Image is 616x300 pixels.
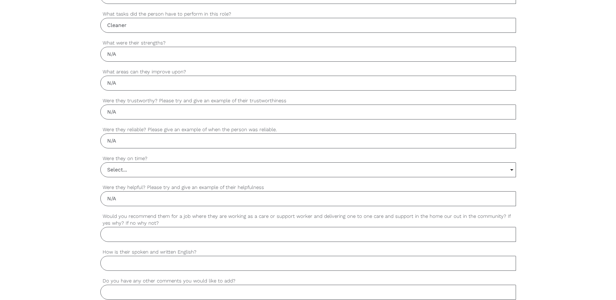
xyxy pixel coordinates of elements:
[100,126,516,133] label: Were they reliable? Please give an example of when the person was reliable.
[100,184,516,191] label: Were they helpful? Please try and give an example of their helpfulness
[100,39,516,47] label: What were their strengths?
[100,213,516,227] label: Would you recommend them for a job where they are working as a care or support worker and deliver...
[100,277,516,285] label: Do you have any other comments you would like to add?
[100,10,516,18] label: What tasks did the person have to perform in this role?
[100,68,516,76] label: What areas can they improve upon?
[100,97,516,105] label: Were they trustworthy? Please try and give an example of their trustworthiness
[100,155,516,162] label: Were they on time?
[100,248,516,256] label: How is their spoken and written English?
